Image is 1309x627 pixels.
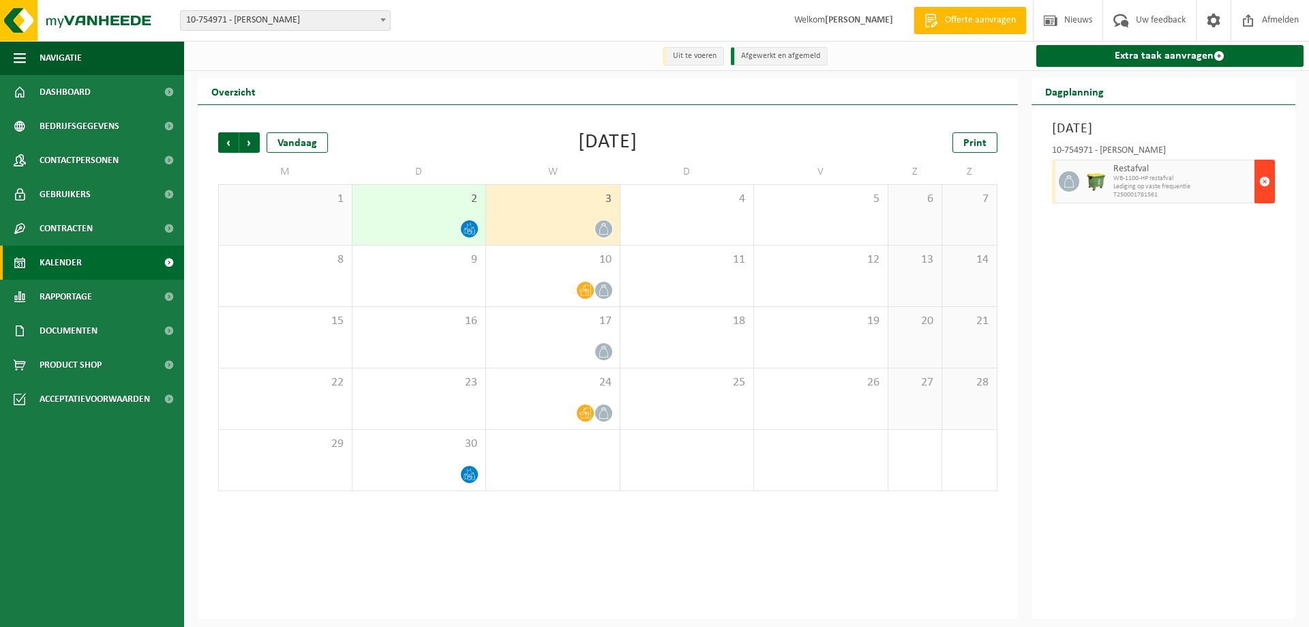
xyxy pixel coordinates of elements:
[663,47,724,65] li: Uit te voeren
[40,246,82,280] span: Kalender
[1052,119,1276,139] h3: [DATE]
[888,160,943,184] td: Z
[239,132,260,153] span: Volgende
[198,78,269,104] h2: Overzicht
[267,132,328,153] div: Vandaag
[942,160,997,184] td: Z
[627,375,747,390] span: 25
[359,252,479,267] span: 9
[493,192,613,207] span: 3
[1086,171,1107,192] img: WB-1100-HPE-GN-50
[754,160,888,184] td: V
[486,160,620,184] td: W
[1113,191,1252,199] span: T250001781561
[1036,45,1304,67] a: Extra taak aanvragen
[895,252,935,267] span: 13
[40,41,82,75] span: Navigatie
[40,382,150,416] span: Acceptatievoorwaarden
[627,314,747,329] span: 18
[226,252,345,267] span: 8
[1052,146,1276,160] div: 10-754971 - [PERSON_NAME]
[620,160,755,184] td: D
[949,252,989,267] span: 14
[181,11,390,30] span: 10-754971 - VAN TWEMBEKE KURT - ZOTTEGEM
[963,138,987,149] span: Print
[761,252,881,267] span: 12
[40,280,92,314] span: Rapportage
[627,192,747,207] span: 4
[40,348,102,382] span: Product Shop
[949,375,989,390] span: 28
[352,160,487,184] td: D
[40,75,91,109] span: Dashboard
[825,15,893,25] strong: [PERSON_NAME]
[218,132,239,153] span: Vorige
[40,212,93,246] span: Contracten
[40,143,119,177] span: Contactpersonen
[226,314,345,329] span: 15
[942,14,1019,27] span: Offerte aanvragen
[359,192,479,207] span: 2
[1113,175,1252,183] span: WB-1100-HP restafval
[226,437,345,452] span: 29
[895,375,935,390] span: 27
[895,192,935,207] span: 6
[359,314,479,329] span: 16
[226,375,345,390] span: 22
[761,314,881,329] span: 19
[1113,183,1252,191] span: Lediging op vaste frequentie
[1032,78,1117,104] h2: Dagplanning
[180,10,391,31] span: 10-754971 - VAN TWEMBEKE KURT - ZOTTEGEM
[731,47,828,65] li: Afgewerkt en afgemeld
[359,375,479,390] span: 23
[627,252,747,267] span: 11
[949,192,989,207] span: 7
[952,132,997,153] a: Print
[578,132,637,153] div: [DATE]
[1113,164,1252,175] span: Restafval
[895,314,935,329] span: 20
[40,109,119,143] span: Bedrijfsgegevens
[761,192,881,207] span: 5
[493,314,613,329] span: 17
[40,314,97,348] span: Documenten
[493,252,613,267] span: 10
[914,7,1026,34] a: Offerte aanvragen
[218,160,352,184] td: M
[40,177,91,212] span: Gebruikers
[493,375,613,390] span: 24
[226,192,345,207] span: 1
[949,314,989,329] span: 21
[359,437,479,452] span: 30
[761,375,881,390] span: 26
